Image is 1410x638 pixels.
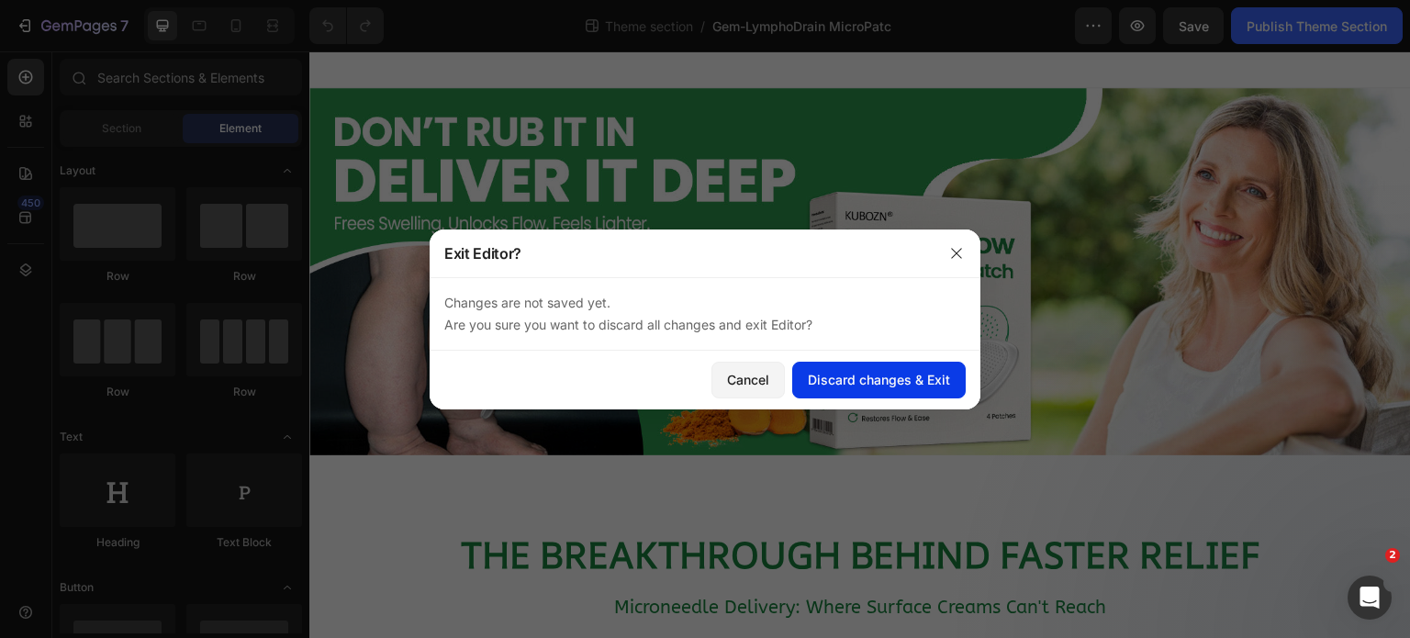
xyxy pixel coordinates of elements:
div: Cancel [727,370,769,389]
p: The Breakthrough Behind Faster Relief [16,479,1086,527]
span: 2 [1385,548,1400,563]
button: Cancel [711,362,785,398]
p: microneedle delivery: where surface creams can't reach [16,544,1086,568]
p: Exit Editor? [444,242,521,264]
button: Discard changes & Exit [792,362,966,398]
div: Discard changes & Exit [808,370,950,389]
iframe: Intercom live chat [1348,576,1392,620]
p: Changes are not saved yet. Are you sure you want to discard all changes and exit Editor? [444,292,966,336]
